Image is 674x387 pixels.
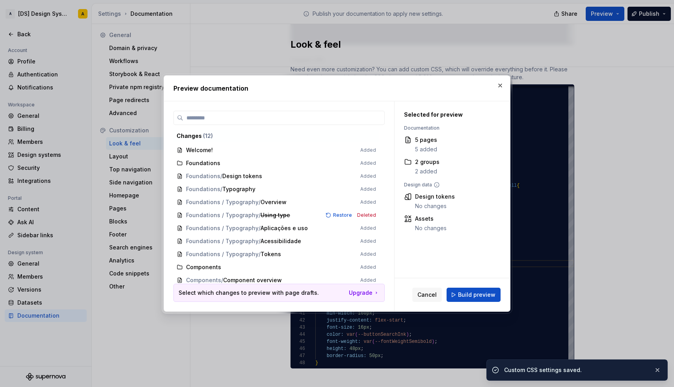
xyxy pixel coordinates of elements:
[415,202,455,210] div: No changes
[415,215,447,223] div: Assets
[203,132,213,139] span: ( 12 )
[415,158,439,166] div: 2 groups
[179,289,319,297] p: Select which changes to preview with page drafts.
[177,132,376,140] div: Changes
[415,224,447,232] div: No changes
[447,288,501,302] button: Build preview
[349,289,380,297] a: Upgrade
[404,125,497,131] div: Documentation
[173,84,501,93] h2: Preview documentation
[412,288,442,302] button: Cancel
[458,291,495,299] span: Build preview
[415,193,455,201] div: Design tokens
[404,111,497,119] div: Selected for preview
[415,167,439,175] div: 2 added
[404,182,497,188] div: Design data
[333,212,352,218] span: Restore
[415,145,437,153] div: 5 added
[415,136,437,144] div: 5 pages
[417,291,437,299] span: Cancel
[504,366,648,374] div: Custom CSS settings saved.
[323,211,356,219] button: Restore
